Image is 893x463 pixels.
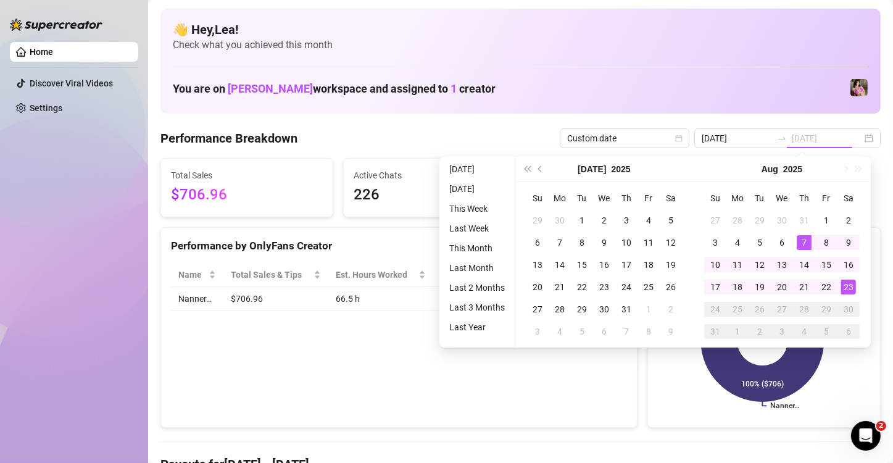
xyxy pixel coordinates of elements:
[619,213,634,228] div: 3
[575,280,589,294] div: 22
[354,169,505,182] span: Active Chats
[444,181,510,196] li: [DATE]
[815,276,837,298] td: 2025-08-22
[819,257,834,272] div: 15
[641,235,656,250] div: 11
[762,157,778,181] button: Choose a month
[708,302,723,317] div: 24
[593,320,615,343] td: 2025-08-06
[530,213,545,228] div: 29
[704,231,726,254] td: 2025-08-03
[837,276,860,298] td: 2025-08-23
[638,231,660,254] td: 2025-07-11
[530,324,545,339] div: 3
[771,320,793,343] td: 2025-09-03
[615,254,638,276] td: 2025-07-17
[749,276,771,298] td: 2025-08-19
[173,38,868,52] span: Check what you achieved this month
[597,324,612,339] div: 6
[704,187,726,209] th: Su
[571,231,593,254] td: 2025-07-08
[549,276,571,298] td: 2025-07-21
[775,280,789,294] div: 20
[328,287,433,311] td: 66.5 h
[704,298,726,320] td: 2025-08-24
[841,235,856,250] div: 9
[752,280,767,294] div: 19
[819,280,834,294] div: 22
[726,209,749,231] td: 2025-07-28
[749,209,771,231] td: 2025-07-29
[641,302,656,317] div: 1
[663,324,678,339] div: 9
[641,213,656,228] div: 4
[638,298,660,320] td: 2025-08-01
[534,157,547,181] button: Previous month (PageUp)
[619,280,634,294] div: 24
[223,287,328,311] td: $706.96
[660,254,682,276] td: 2025-07-19
[638,254,660,276] td: 2025-07-18
[593,254,615,276] td: 2025-07-16
[797,257,812,272] div: 14
[663,235,678,250] div: 12
[793,298,815,320] td: 2025-08-28
[793,320,815,343] td: 2025-09-04
[641,257,656,272] div: 18
[730,257,745,272] div: 11
[730,302,745,317] div: 25
[615,187,638,209] th: Th
[660,231,682,254] td: 2025-07-12
[571,254,593,276] td: 2025-07-15
[615,276,638,298] td: 2025-07-24
[552,280,567,294] div: 21
[704,209,726,231] td: 2025-07-27
[730,213,745,228] div: 28
[530,280,545,294] div: 20
[793,276,815,298] td: 2025-08-21
[749,187,771,209] th: Tu
[841,324,856,339] div: 6
[841,213,856,228] div: 2
[567,129,682,148] span: Custom date
[549,320,571,343] td: 2025-08-04
[775,324,789,339] div: 3
[223,263,328,287] th: Total Sales & Tips
[30,47,53,57] a: Home
[575,235,589,250] div: 8
[771,298,793,320] td: 2025-08-27
[444,300,510,315] li: Last 3 Months
[797,302,812,317] div: 28
[638,276,660,298] td: 2025-07-25
[578,157,606,181] button: Choose a month
[771,231,793,254] td: 2025-08-06
[702,131,772,145] input: Start date
[815,298,837,320] td: 2025-08-29
[793,231,815,254] td: 2025-08-07
[354,183,505,207] span: 226
[30,103,62,113] a: Settings
[526,298,549,320] td: 2025-07-27
[663,213,678,228] div: 5
[771,209,793,231] td: 2025-07-30
[615,231,638,254] td: 2025-07-10
[837,187,860,209] th: Sa
[552,235,567,250] div: 7
[660,187,682,209] th: Sa
[336,268,416,282] div: Est. Hours Worked
[752,257,767,272] div: 12
[619,257,634,272] div: 17
[850,79,868,96] img: Nanner
[777,133,787,143] span: to
[708,280,723,294] div: 17
[797,213,812,228] div: 31
[593,298,615,320] td: 2025-07-30
[793,187,815,209] th: Th
[708,324,723,339] div: 31
[726,231,749,254] td: 2025-08-04
[771,276,793,298] td: 2025-08-20
[552,213,567,228] div: 30
[549,254,571,276] td: 2025-07-14
[526,320,549,343] td: 2025-08-03
[526,209,549,231] td: 2025-06-29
